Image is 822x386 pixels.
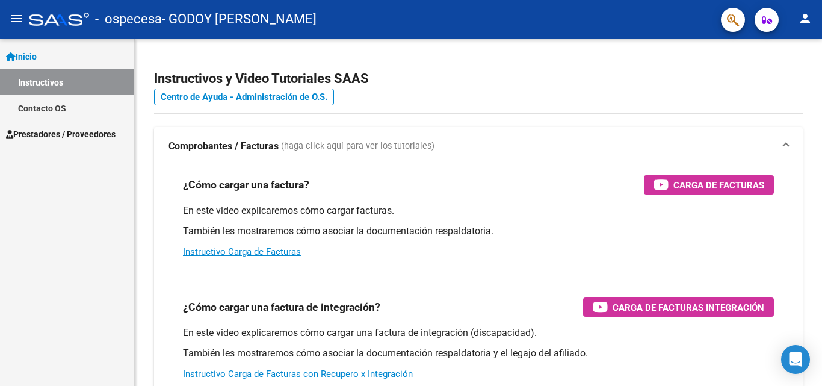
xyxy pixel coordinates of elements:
[183,225,774,238] p: También les mostraremos cómo asociar la documentación respaldatoria.
[95,6,162,33] span: - ospecesa
[183,299,380,316] h3: ¿Cómo cargar una factura de integración?
[673,178,764,193] span: Carga de Facturas
[183,246,301,257] a: Instructivo Carga de Facturas
[154,67,803,90] h2: Instructivos y Video Tutoriales SAAS
[781,345,810,374] div: Open Intercom Messenger
[798,11,812,26] mat-icon: person
[583,297,774,317] button: Carga de Facturas Integración
[162,6,317,33] span: - GODOY [PERSON_NAME]
[281,140,434,153] span: (haga click aquí para ver los tutoriales)
[183,369,413,379] a: Instructivo Carga de Facturas con Recupero x Integración
[183,176,309,193] h3: ¿Cómo cargar una factura?
[183,347,774,360] p: También les mostraremos cómo asociar la documentación respaldatoria y el legajo del afiliado.
[154,89,334,105] a: Centro de Ayuda - Administración de O.S.
[6,50,37,63] span: Inicio
[644,175,774,195] button: Carga de Facturas
[183,204,774,217] p: En este video explicaremos cómo cargar facturas.
[168,140,279,153] strong: Comprobantes / Facturas
[613,300,764,315] span: Carga de Facturas Integración
[10,11,24,26] mat-icon: menu
[183,326,774,340] p: En este video explicaremos cómo cargar una factura de integración (discapacidad).
[154,127,803,166] mat-expansion-panel-header: Comprobantes / Facturas (haga click aquí para ver los tutoriales)
[6,128,116,141] span: Prestadores / Proveedores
